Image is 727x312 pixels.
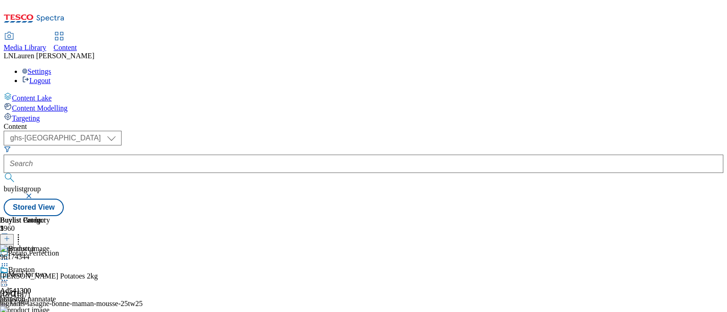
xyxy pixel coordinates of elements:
span: Media Library [4,44,46,51]
span: Targeting [12,114,40,122]
div: Content [4,123,723,131]
a: Content Modelling [4,102,723,112]
a: Content [54,33,77,52]
a: Settings [22,67,51,75]
a: Logout [22,77,50,84]
a: Content Lake [4,92,723,102]
svg: Search Filters [4,145,11,153]
a: Media Library [4,33,46,52]
span: Content Lake [12,94,52,102]
input: Search [4,155,723,173]
span: buylistgroup [4,185,41,193]
button: Stored View [4,199,64,216]
span: Content [54,44,77,51]
a: Targeting [4,112,723,123]
span: LN [4,52,13,60]
span: Content Modelling [12,104,67,112]
span: Lauren [PERSON_NAME] [13,52,94,60]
